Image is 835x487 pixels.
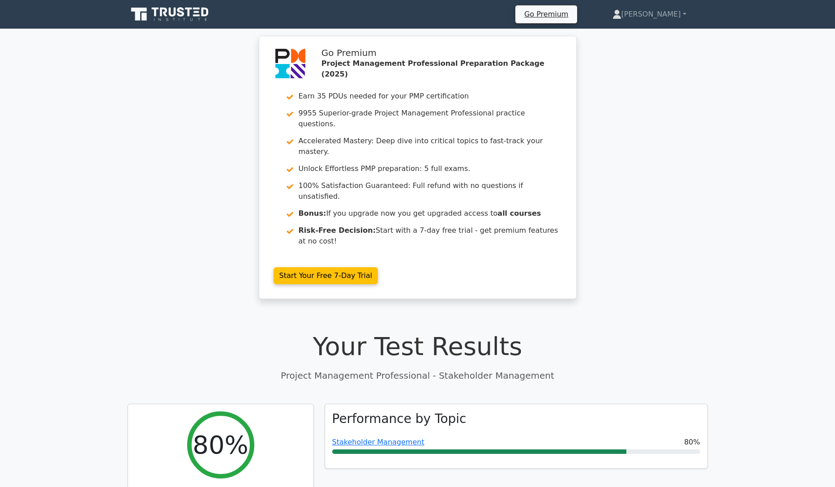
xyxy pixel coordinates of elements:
[193,430,248,460] h2: 80%
[591,5,708,23] a: [PERSON_NAME]
[128,331,708,361] h1: Your Test Results
[332,411,467,427] h3: Performance by Topic
[332,438,424,446] a: Stakeholder Management
[519,8,574,20] a: Go Premium
[128,369,708,382] p: Project Management Professional - Stakeholder Management
[684,437,700,448] span: 80%
[274,267,378,284] a: Start Your Free 7-Day Trial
